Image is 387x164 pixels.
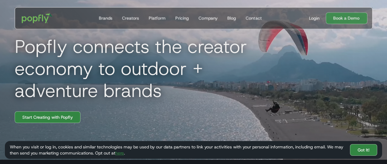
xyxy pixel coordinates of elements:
[307,15,322,21] a: Login
[99,15,112,21] div: Brands
[326,13,367,24] a: Book a Demo
[175,15,189,21] div: Pricing
[10,35,282,102] h1: Popfly connects the creator economy to outdoor + adventure brands
[350,144,377,156] a: Got It!
[227,15,236,21] div: Blog
[199,15,218,21] div: Company
[173,8,191,29] a: Pricing
[10,144,345,156] div: When you visit or log in, cookies and similar technologies may be used by our data partners to li...
[225,8,238,29] a: Blog
[146,8,168,29] a: Platform
[196,8,220,29] a: Company
[120,8,141,29] a: Creators
[149,15,166,21] div: Platform
[246,15,262,21] div: Contact
[309,15,320,21] div: Login
[15,111,80,123] a: Start Creating with Popfly
[122,15,139,21] div: Creators
[115,150,124,156] a: here
[17,9,57,28] a: home
[243,8,264,29] a: Contact
[96,8,115,29] a: Brands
